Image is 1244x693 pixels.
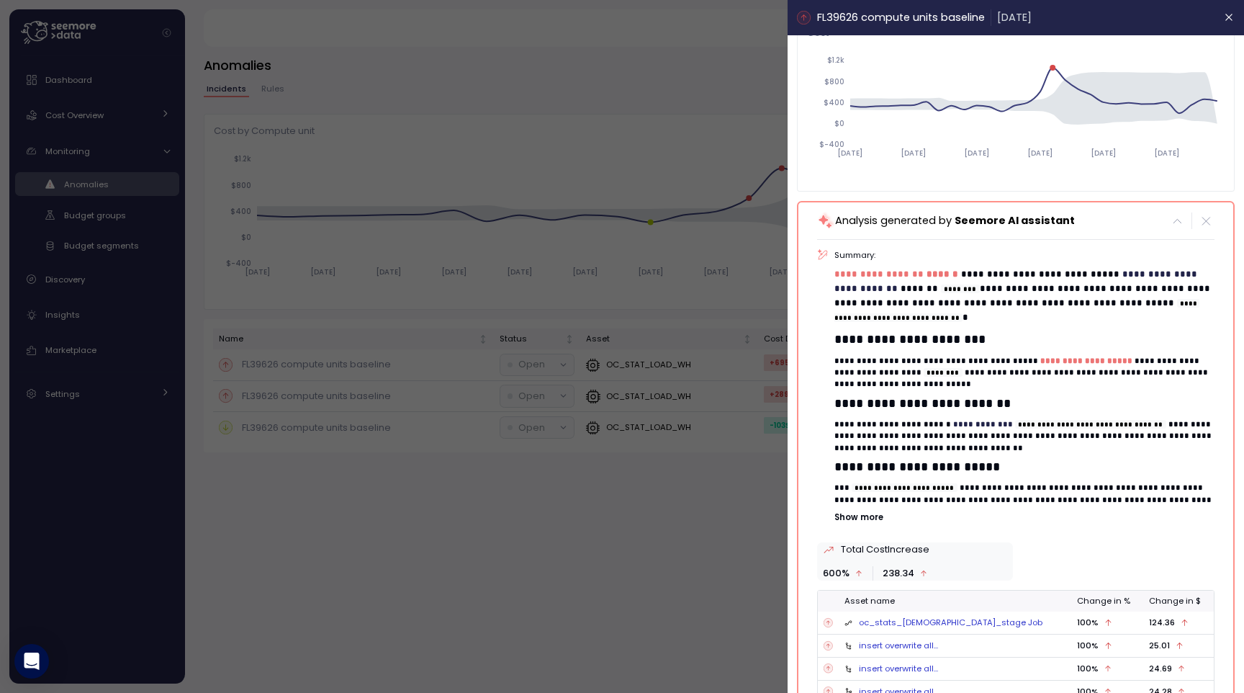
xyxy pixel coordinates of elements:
div: Asset name [845,595,1065,608]
tspan: $0 [834,120,844,129]
tspan: [DATE] [1027,148,1053,158]
p: Total Cost Increase [841,542,929,557]
p: Summary: [835,249,1214,261]
div: Change in $ [1149,595,1208,608]
a: oc_stats_[DEMOGRAPHIC_DATA]_stage Job [859,617,1042,628]
p: 124.36 [1149,617,1175,628]
p: 24.69 [1149,663,1172,674]
p: 100 % [1077,617,1099,628]
button: Show more [835,511,1214,523]
p: 100 % [1077,663,1099,674]
tspan: [DATE] [1154,148,1179,158]
tspan: $400 [824,98,844,107]
span: Seemore AI assistant [955,213,1075,228]
tspan: $800 [824,77,844,86]
p: Analysis generated by [835,213,1075,229]
tspan: [DATE] [965,148,990,158]
p: 100 % [1077,640,1099,651]
div: Open Intercom Messenger [14,644,49,679]
p: 238.34 [883,566,914,581]
div: Change in % [1077,595,1137,608]
tspan: $-400 [819,140,844,150]
div: insert overwrite all... [859,663,938,674]
tspan: [DATE] [1091,148,1116,158]
div: insert overwrite all... [859,640,938,651]
p: [DATE] [997,9,1032,26]
p: FL39626 compute units baseline [817,9,985,26]
p: 600 % [823,566,849,581]
tspan: [DATE] [838,148,863,158]
p: 25.01 [1149,640,1170,651]
tspan: [DATE] [901,148,927,158]
tspan: $1.2k [827,56,844,66]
